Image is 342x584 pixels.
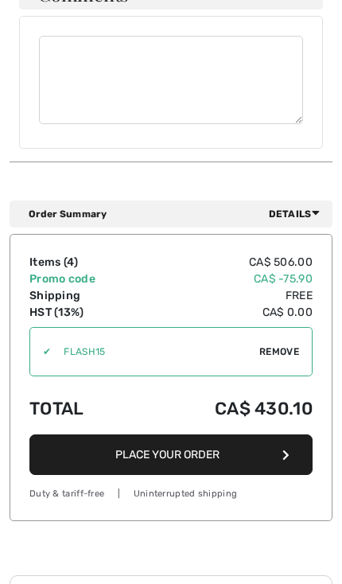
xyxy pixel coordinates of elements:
[143,383,313,434] td: CA$ 430.10
[29,207,326,221] div: Order Summary
[29,287,143,304] td: Shipping
[269,207,326,221] span: Details
[29,304,143,321] td: HST (13%)
[143,287,313,304] td: Free
[143,254,313,271] td: CA$ 506.00
[29,488,313,501] div: Duty & tariff-free | Uninterrupted shipping
[30,345,51,359] div: ✔
[29,383,143,434] td: Total
[29,254,143,271] td: Items ( )
[29,271,143,287] td: Promo code
[143,271,313,287] td: CA$ -75.90
[67,255,74,269] span: 4
[29,434,313,475] button: Place Your Order
[39,36,303,124] textarea: Comments
[143,304,313,321] td: CA$ 0.00
[259,345,299,359] span: Remove
[51,328,259,376] input: Promo code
